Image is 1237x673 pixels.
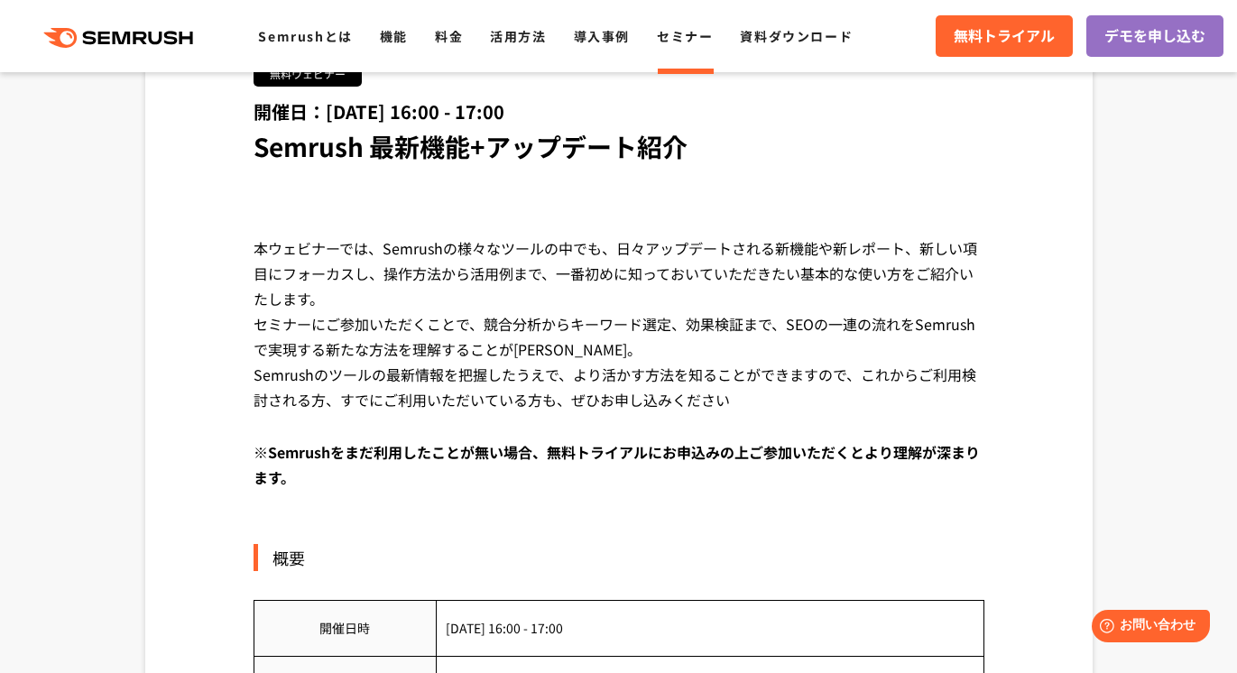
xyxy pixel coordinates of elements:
iframe: Help widget launcher [1076,603,1217,653]
a: 料金 [435,27,463,45]
td: [DATE] 16:00 - 17:00 [436,600,983,656]
span: デモを申し込む [1104,24,1205,48]
iframe: fb:share_button Facebook Social Plugin [341,185,433,203]
div: 本ウェビナーでは、Semrushの様々なツールの中でも、日々アップデートされる新機能や新レポート、新しい項目にフォーカスし、操作方法から活用例まで、一番初めに知っておいていただきたい基本的な使い... [254,235,984,439]
a: Semrushとは [258,27,352,45]
div: 概要 [254,544,984,571]
span: 開催日：[DATE] 16:00 - 17:00 [254,98,504,124]
a: 無料トライアル [936,15,1073,57]
a: 資料ダウンロード [740,27,853,45]
td: 開催日時 [254,600,436,656]
span: Semrush 最新機能+アップデート紹介 [254,128,688,164]
a: セミナー [657,27,713,45]
div: ※Semrushをまだ利用したことが無い場合、無料トライアルにお申込みの上ご参加いただくとより理解が深まります。 [254,439,984,517]
a: 活用方法 [490,27,546,45]
span: 無料トライアル [954,24,1055,48]
a: デモを申し込む [1086,15,1223,57]
iframe: X Post Button [254,185,323,203]
a: 導入事例 [574,27,630,45]
div: 無料ウェビナー [254,61,362,87]
a: 機能 [380,27,408,45]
